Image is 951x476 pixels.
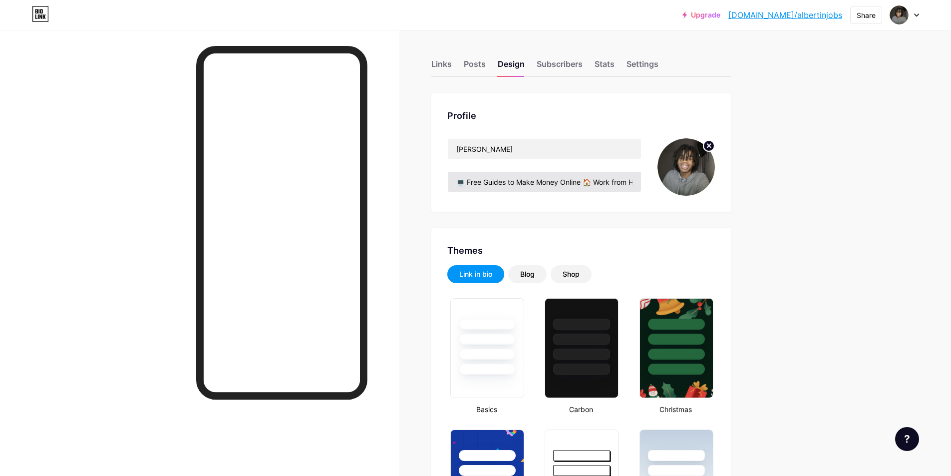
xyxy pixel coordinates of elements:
[464,58,486,76] div: Posts
[857,10,876,20] div: Share
[447,404,526,415] div: Basics
[542,404,620,415] div: Carbon
[657,138,715,196] img: xer xer
[447,109,715,122] div: Profile
[448,172,641,192] input: Bio
[627,58,658,76] div: Settings
[563,269,580,279] div: Shop
[728,9,842,21] a: [DOMAIN_NAME]/albertinjobs
[682,11,720,19] a: Upgrade
[636,404,715,415] div: Christmas
[890,5,909,24] img: xer xer
[498,58,525,76] div: Design
[431,58,452,76] div: Links
[595,58,615,76] div: Stats
[448,139,641,159] input: Name
[520,269,535,279] div: Blog
[537,58,583,76] div: Subscribers
[459,269,492,279] div: Link in bio
[447,244,715,257] div: Themes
